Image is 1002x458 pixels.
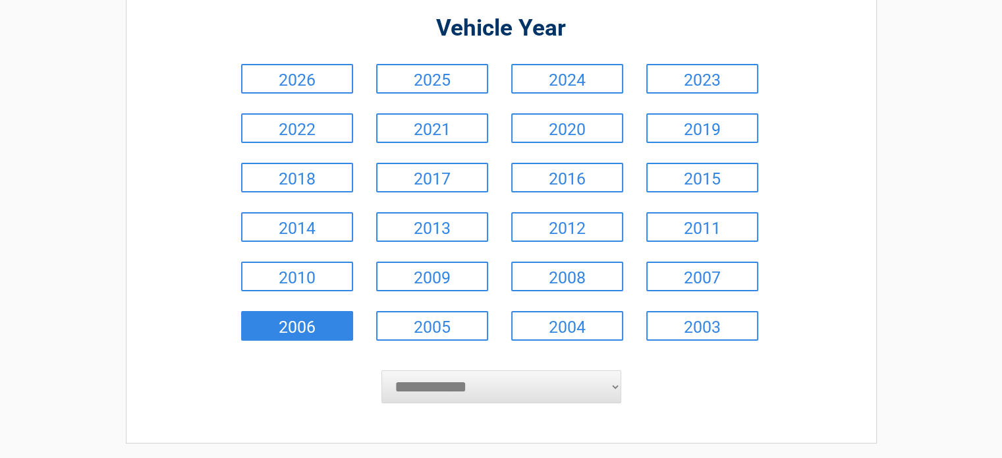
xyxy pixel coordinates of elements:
a: 2025 [376,64,488,94]
a: 2007 [646,262,758,291]
a: 2006 [241,311,353,341]
a: 2020 [511,113,623,143]
a: 2023 [646,64,758,94]
h2: Vehicle Year [238,13,765,44]
a: 2011 [646,212,758,242]
a: 2008 [511,262,623,291]
a: 2012 [511,212,623,242]
a: 2009 [376,262,488,291]
a: 2013 [376,212,488,242]
a: 2014 [241,212,353,242]
a: 2003 [646,311,758,341]
a: 2021 [376,113,488,143]
a: 2019 [646,113,758,143]
a: 2015 [646,163,758,192]
a: 2005 [376,311,488,341]
a: 2016 [511,163,623,192]
a: 2017 [376,163,488,192]
a: 2004 [511,311,623,341]
a: 2026 [241,64,353,94]
a: 2024 [511,64,623,94]
a: 2018 [241,163,353,192]
a: 2022 [241,113,353,143]
a: 2010 [241,262,353,291]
